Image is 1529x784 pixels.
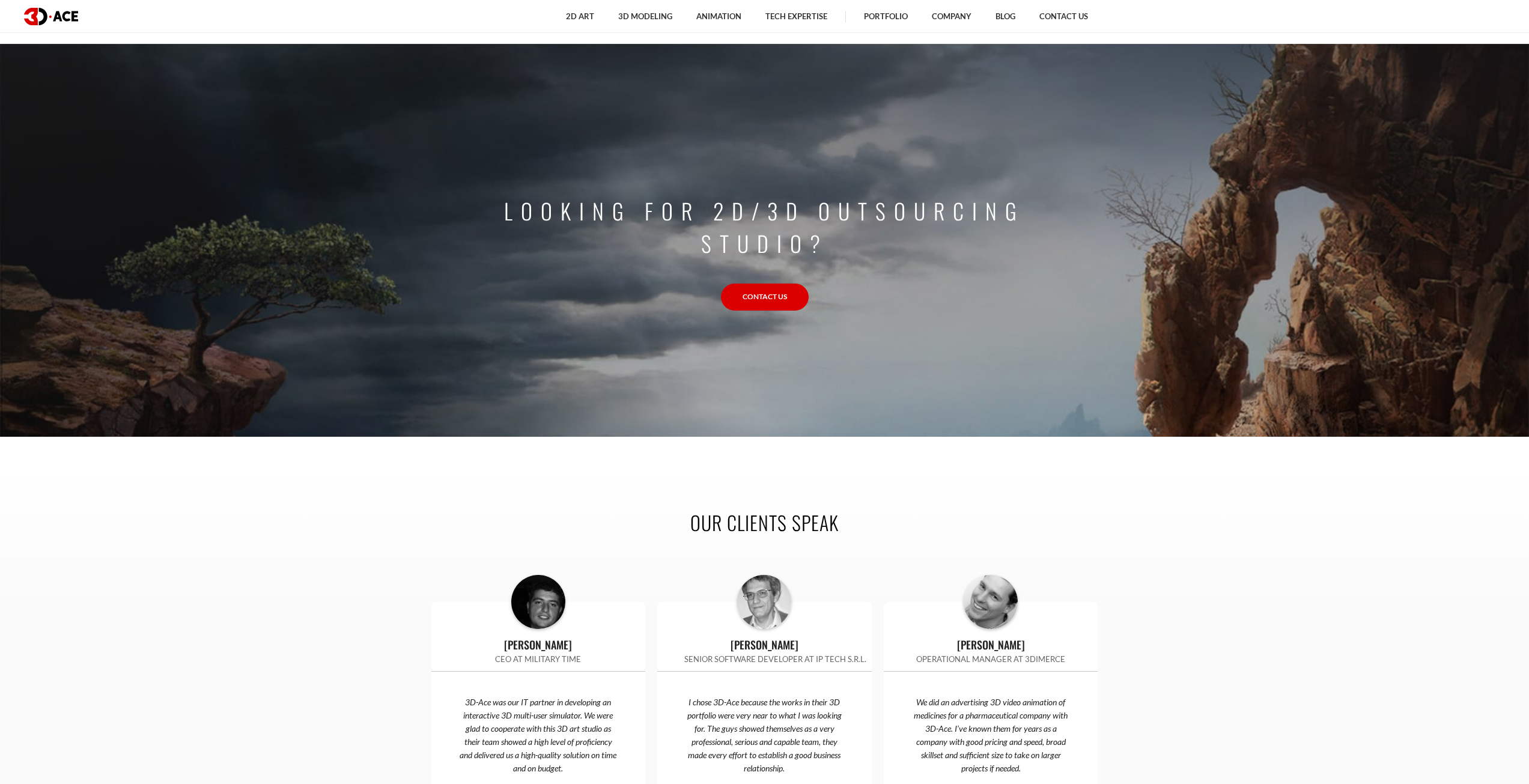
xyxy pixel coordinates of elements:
[657,653,872,665] p: Senior Software Developer at Ip Tech S.r.l.
[657,696,872,775] p: I chose 3D-Ace because the works in their 3D portfolio were very near to what I was looking for. ...
[431,653,646,665] p: CEO at Military Time
[494,195,1035,260] p: Looking for 2D/3D outsourcing studio?
[721,284,809,311] a: Contact Us
[431,509,1098,536] h2: Our clients speak
[884,653,1098,665] p: Operational Manager at 3DIMERCE
[884,696,1098,775] p: We did an advertising 3D video animation of medicines for a pharmaceutical company with 3D-Ace. I...
[431,696,646,775] p: 3D-Ace was our IT partner in developing an interactive 3D multi-user simulator. We were glad to c...
[431,636,646,653] p: [PERSON_NAME]
[24,8,78,25] img: logo dark
[657,636,872,653] p: [PERSON_NAME]
[884,636,1098,653] p: [PERSON_NAME]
